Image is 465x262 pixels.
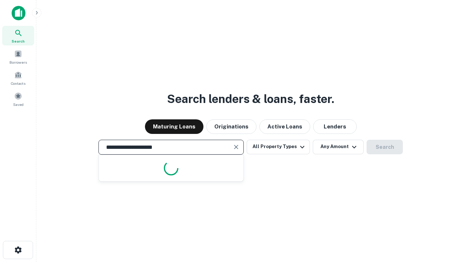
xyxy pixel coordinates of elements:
[206,119,256,134] button: Originations
[145,119,203,134] button: Maturing Loans
[231,142,241,152] button: Clear
[13,102,24,107] span: Saved
[313,140,364,154] button: Any Amount
[429,204,465,239] iframe: Chat Widget
[259,119,310,134] button: Active Loans
[2,68,34,88] a: Contacts
[12,38,25,44] span: Search
[9,59,27,65] span: Borrowers
[2,47,34,67] a: Borrowers
[12,6,25,20] img: capitalize-icon.png
[2,89,34,109] a: Saved
[167,90,334,108] h3: Search lenders & loans, faster.
[247,140,310,154] button: All Property Types
[313,119,357,134] button: Lenders
[2,26,34,45] a: Search
[11,80,25,86] span: Contacts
